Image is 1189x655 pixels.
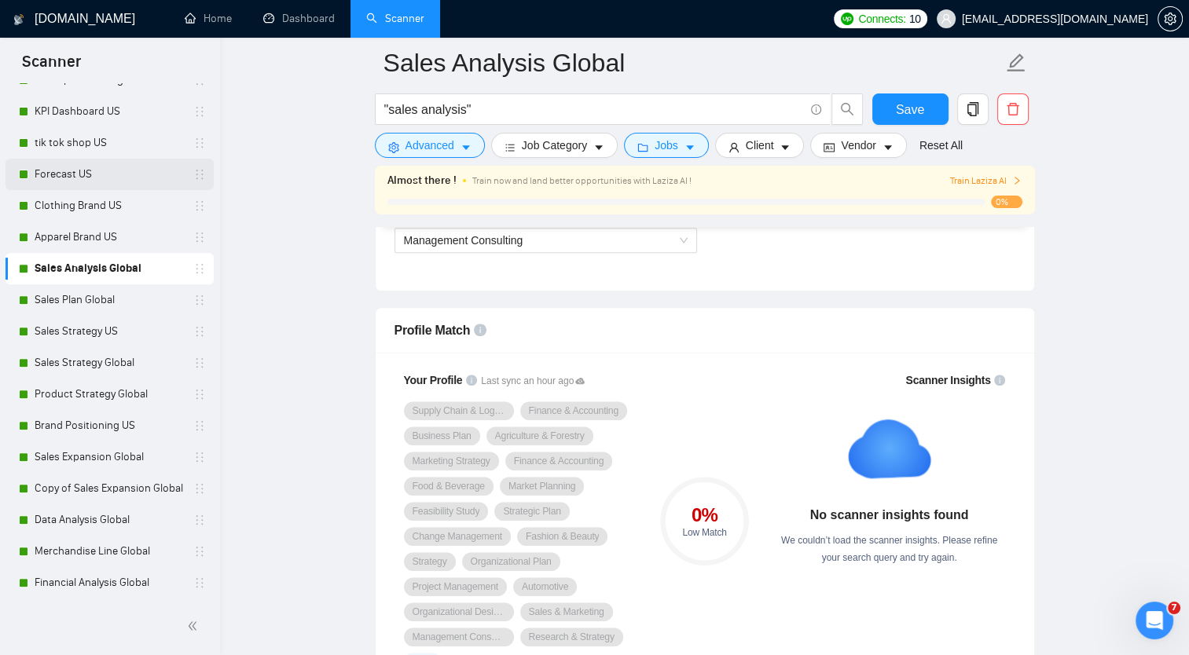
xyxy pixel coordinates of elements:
div: 0 % [660,506,749,525]
span: Last sync an hour ago [481,374,585,389]
button: settingAdvancedcaret-down [375,133,485,158]
span: Client [746,137,774,154]
span: holder [193,168,206,181]
span: holder [193,357,206,369]
input: Scanner name... [383,43,1003,82]
span: Food & Beverage [413,480,485,492]
a: Reset All [919,137,963,154]
span: Strategic Plan [503,505,560,518]
button: userClientcaret-down [715,133,805,158]
span: caret-down [780,141,791,153]
button: setting [1158,6,1183,31]
span: holder [193,576,206,589]
span: Advanced [406,137,454,154]
span: idcard [824,141,835,153]
span: bars [505,141,516,153]
a: Forecast US [35,159,184,190]
span: Change Management [413,530,502,543]
span: Supply Chain & Logistics [413,404,505,417]
span: Market Planning [508,480,576,492]
span: double-left [187,618,203,634]
a: Sales Expansion Global [35,441,184,473]
a: Copy of Sales Expansion Global [35,473,184,504]
span: Job Category [522,137,587,154]
a: Clothing Brand US [35,190,184,221]
span: Project Management [413,580,498,593]
span: Business Plan [413,430,472,442]
span: caret-down [883,141,894,153]
span: holder [193,545,206,558]
span: Marketing Strategy [413,455,490,467]
span: 7 [1168,602,1180,614]
iframe: Intercom live chat [1136,602,1173,639]
img: logo [13,7,24,32]
a: Sales Strategy Global [35,347,184,379]
span: holder [193,325,206,338]
span: search [832,102,862,116]
a: Product Strategy Global [35,379,184,410]
span: Profile Match [394,324,471,337]
span: info-circle [474,324,486,336]
span: Strategy [413,555,447,568]
span: Sales & Marketing [529,606,604,618]
button: search [831,93,863,125]
span: We couldn’t load the scanner insights. Please refine your search query and try again. [781,535,997,563]
a: Apparel Brand US [35,221,184,253]
span: Finance & Accounting [529,404,619,417]
span: holder [193,231,206,243]
button: Train Laziza AI [949,174,1022,188]
button: barsJob Categorycaret-down [491,133,618,158]
span: Organizational Plan [471,555,552,568]
span: Almost there ! [387,172,457,189]
span: folder [637,141,648,153]
span: Management Consulting [413,631,505,643]
a: Sales Strategy US [35,316,184,347]
span: Finance & Accounting [514,455,604,467]
span: 10 [909,10,921,27]
span: holder [193,199,206,212]
span: setting [388,141,399,153]
span: Automotive [522,580,568,593]
span: edit [1006,53,1026,73]
div: Low Match [660,528,749,537]
span: caret-down [461,141,472,153]
a: Sales Analysis Global [35,253,184,284]
strong: No scanner insights found [810,508,969,521]
a: searchScanner [366,12,424,25]
span: delete [998,102,1028,116]
input: Search Freelance Jobs... [384,100,804,119]
a: setting [1158,13,1183,25]
span: Scanner Insights [905,375,990,386]
a: Financial Analysis Global [35,567,184,598]
span: Agriculture & Forestry [495,430,585,442]
span: Fashion & Beauty [526,530,600,543]
span: Train now and land better opportunities with Laziza AI ! [472,175,692,186]
button: delete [997,93,1029,125]
button: copy [957,93,989,125]
span: Connects: [858,10,905,27]
span: setting [1158,13,1182,25]
button: folderJobscaret-down [624,133,709,158]
span: Jobs [655,137,678,154]
a: Merchandise Line Global [35,536,184,567]
button: Save [872,93,949,125]
span: copy [958,102,988,116]
span: holder [193,388,206,401]
span: 0% [991,196,1022,208]
a: Brand Positioning US [35,410,184,441]
span: holder [193,105,206,118]
span: Scanner [9,50,94,83]
a: dashboardDashboard [263,12,335,25]
a: tik tok shop US [35,127,184,159]
span: info-circle [994,375,1005,386]
span: right [1012,176,1022,185]
span: caret-down [593,141,604,153]
span: info-circle [811,104,821,115]
span: holder [193,262,206,275]
span: info-circle [466,375,477,386]
img: upwork-logo.png [841,13,853,25]
a: Sales Plan Global [35,284,184,316]
a: KPI Dashboard US [35,96,184,127]
span: user [941,13,952,24]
